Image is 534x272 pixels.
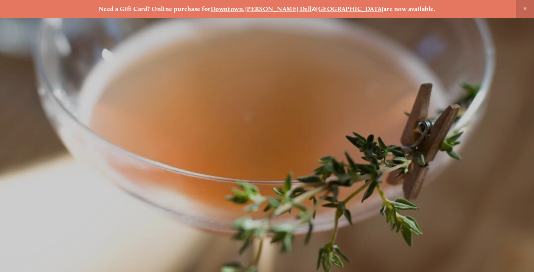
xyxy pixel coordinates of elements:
strong: , [243,5,245,13]
a: [PERSON_NAME] Dell [245,5,312,13]
a: Downtown [211,5,243,13]
a: [GEOGRAPHIC_DATA] [316,5,384,13]
strong: Need a Gift Card? Online purchase for [99,5,211,13]
strong: are now available. [384,5,435,13]
strong: & [312,5,316,13]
